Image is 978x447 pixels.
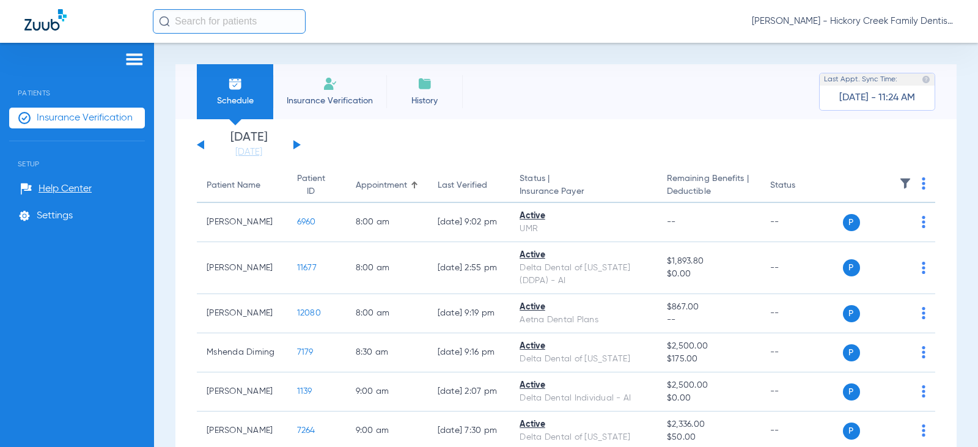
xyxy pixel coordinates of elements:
[356,179,407,192] div: Appointment
[520,431,647,444] div: Delta Dental of [US_STATE]
[667,340,751,353] span: $2,500.00
[428,242,510,294] td: [DATE] 2:55 PM
[346,294,428,333] td: 8:00 AM
[922,75,930,84] img: last sync help info
[667,418,751,431] span: $2,336.00
[428,203,510,242] td: [DATE] 9:02 PM
[667,218,676,226] span: --
[520,379,647,392] div: Active
[520,262,647,287] div: Delta Dental of [US_STATE] (DDPA) - AI
[843,344,860,361] span: P
[125,52,144,67] img: hamburger-icon
[212,131,285,158] li: [DATE]
[667,379,751,392] span: $2,500.00
[356,179,418,192] div: Appointment
[824,73,897,86] span: Last Appt. Sync Time:
[39,183,92,195] span: Help Center
[760,333,843,372] td: --
[922,385,925,397] img: group-dot-blue.svg
[520,392,647,405] div: Delta Dental Individual - AI
[520,249,647,262] div: Active
[197,333,287,372] td: Mshenda Diming
[899,177,911,190] img: filter.svg
[9,70,145,97] span: Patients
[520,353,647,366] div: Delta Dental of [US_STATE]
[212,146,285,158] a: [DATE]
[922,216,925,228] img: group-dot-blue.svg
[37,210,73,222] span: Settings
[197,372,287,412] td: [PERSON_NAME]
[520,301,647,314] div: Active
[297,309,321,317] span: 12080
[438,179,501,192] div: Last Verified
[282,95,377,107] span: Insurance Verification
[207,179,260,192] div: Patient Name
[346,242,428,294] td: 8:00 AM
[843,383,860,401] span: P
[438,179,487,192] div: Last Verified
[843,214,860,231] span: P
[520,185,647,198] span: Insurance Payer
[657,169,760,203] th: Remaining Benefits |
[667,392,751,405] span: $0.00
[667,301,751,314] span: $867.00
[395,95,454,107] span: History
[667,314,751,327] span: --
[428,294,510,333] td: [DATE] 9:19 PM
[922,262,925,274] img: group-dot-blue.svg
[843,423,860,440] span: P
[37,112,133,124] span: Insurance Verification
[667,268,751,281] span: $0.00
[520,340,647,353] div: Active
[667,185,751,198] span: Deductible
[510,169,657,203] th: Status |
[297,426,315,435] span: 7264
[346,203,428,242] td: 8:00 AM
[922,307,925,319] img: group-dot-blue.svg
[207,179,278,192] div: Patient Name
[428,333,510,372] td: [DATE] 9:16 PM
[922,177,925,190] img: group-dot-blue.svg
[667,353,751,366] span: $175.00
[197,242,287,294] td: [PERSON_NAME]
[760,294,843,333] td: --
[197,203,287,242] td: [PERSON_NAME]
[752,15,954,28] span: [PERSON_NAME] - Hickory Creek Family Dentistry
[520,210,647,223] div: Active
[297,172,336,198] div: Patient ID
[843,305,860,322] span: P
[153,9,306,34] input: Search for patients
[159,16,170,27] img: Search Icon
[760,372,843,412] td: --
[843,259,860,276] span: P
[760,242,843,294] td: --
[297,387,312,396] span: 1139
[839,92,915,104] span: [DATE] - 11:24 AM
[417,76,432,91] img: History
[297,218,316,226] span: 6960
[346,333,428,372] td: 8:30 AM
[228,76,243,91] img: Schedule
[922,346,925,358] img: group-dot-blue.svg
[297,348,314,356] span: 7179
[520,223,647,235] div: UMR
[667,431,751,444] span: $50.00
[667,255,751,268] span: $1,893.80
[206,95,264,107] span: Schedule
[197,294,287,333] td: [PERSON_NAME]
[760,203,843,242] td: --
[24,9,67,31] img: Zuub Logo
[297,172,325,198] div: Patient ID
[922,424,925,437] img: group-dot-blue.svg
[428,372,510,412] td: [DATE] 2:07 PM
[9,141,145,168] span: Setup
[520,314,647,327] div: Aetna Dental Plans
[760,169,843,203] th: Status
[346,372,428,412] td: 9:00 AM
[520,418,647,431] div: Active
[297,264,317,272] span: 11677
[20,183,92,195] a: Help Center
[323,76,337,91] img: Manual Insurance Verification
